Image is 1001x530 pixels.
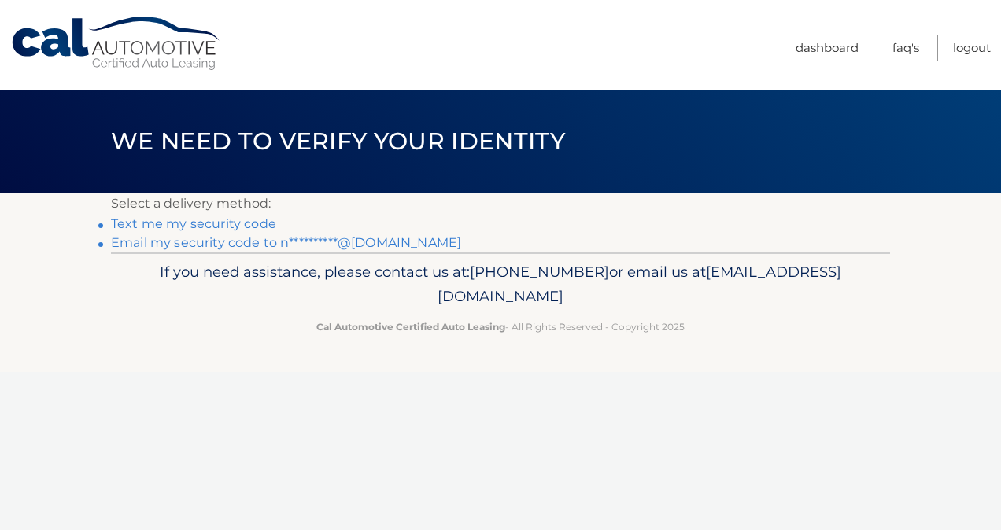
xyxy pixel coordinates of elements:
a: Logout [953,35,991,61]
a: Text me my security code [111,216,276,231]
p: - All Rights Reserved - Copyright 2025 [121,318,880,335]
a: FAQ's [892,35,919,61]
p: Select a delivery method: [111,193,890,215]
a: Cal Automotive [10,16,223,72]
a: Email my security code to n**********@[DOMAIN_NAME] [111,235,461,250]
a: Dashboard [796,35,859,61]
span: [PHONE_NUMBER] [470,263,609,281]
strong: Cal Automotive Certified Auto Leasing [316,321,505,333]
span: We need to verify your identity [111,127,565,156]
p: If you need assistance, please contact us at: or email us at [121,259,880,310]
